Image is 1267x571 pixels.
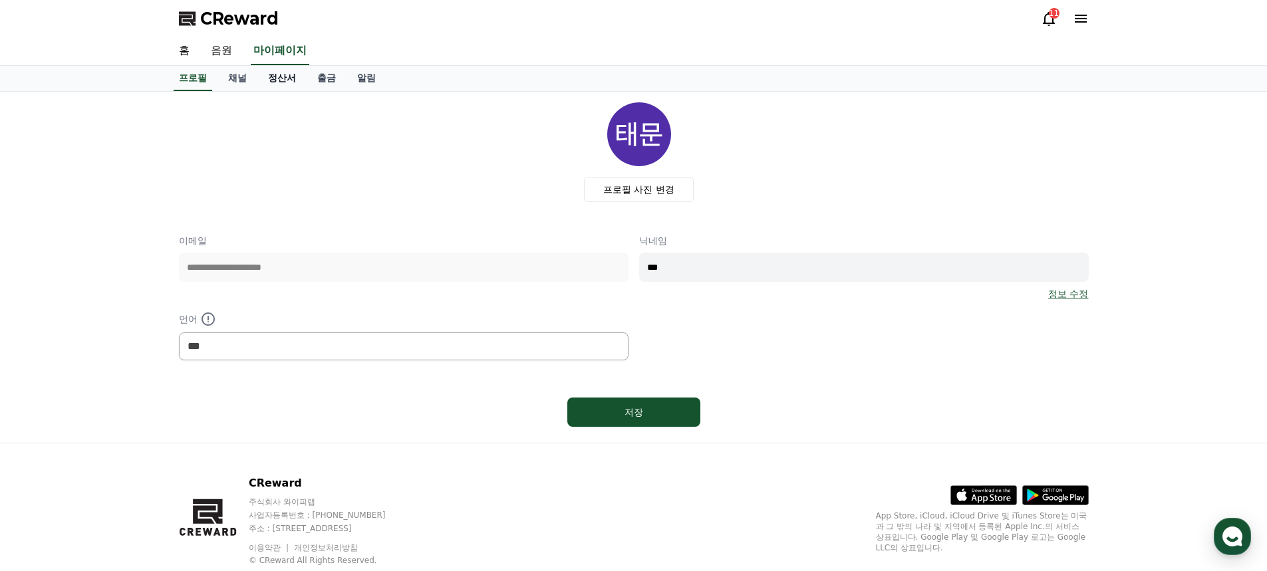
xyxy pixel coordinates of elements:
a: 정보 수정 [1048,287,1088,300]
p: 주식회사 와이피랩 [249,497,411,507]
span: 홈 [42,441,50,452]
a: 마이페이지 [251,37,309,65]
a: 정산서 [257,66,307,91]
p: 사업자등록번호 : [PHONE_NUMBER] [249,510,411,520]
a: 음원 [200,37,243,65]
a: 11 [1041,11,1057,27]
button: 저장 [567,398,700,427]
span: CReward [200,8,279,29]
p: CReward [249,475,411,491]
a: 프로필 [174,66,212,91]
p: 닉네임 [639,234,1089,247]
div: 11 [1049,8,1059,19]
a: 개인정보처리방침 [294,543,358,552]
a: 채널 [217,66,257,91]
a: 이용약관 [249,543,291,552]
div: 저장 [594,405,674,419]
a: 대화 [88,421,172,455]
p: 언어 [179,311,629,327]
a: 홈 [168,37,200,65]
a: 알림 [347,66,386,91]
img: profile_image [607,102,671,166]
p: 주소 : [STREET_ADDRESS] [249,523,411,534]
p: 이메일 [179,234,629,247]
a: 설정 [172,421,255,455]
label: 프로필 사진 변경 [584,177,694,202]
span: 설정 [206,441,221,452]
a: CReward [179,8,279,29]
a: 출금 [307,66,347,91]
span: 대화 [122,442,138,453]
p: © CReward All Rights Reserved. [249,555,411,566]
p: App Store, iCloud, iCloud Drive 및 iTunes Store는 미국과 그 밖의 나라 및 지역에서 등록된 Apple Inc.의 서비스 상표입니다. Goo... [876,511,1089,553]
a: 홈 [4,421,88,455]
